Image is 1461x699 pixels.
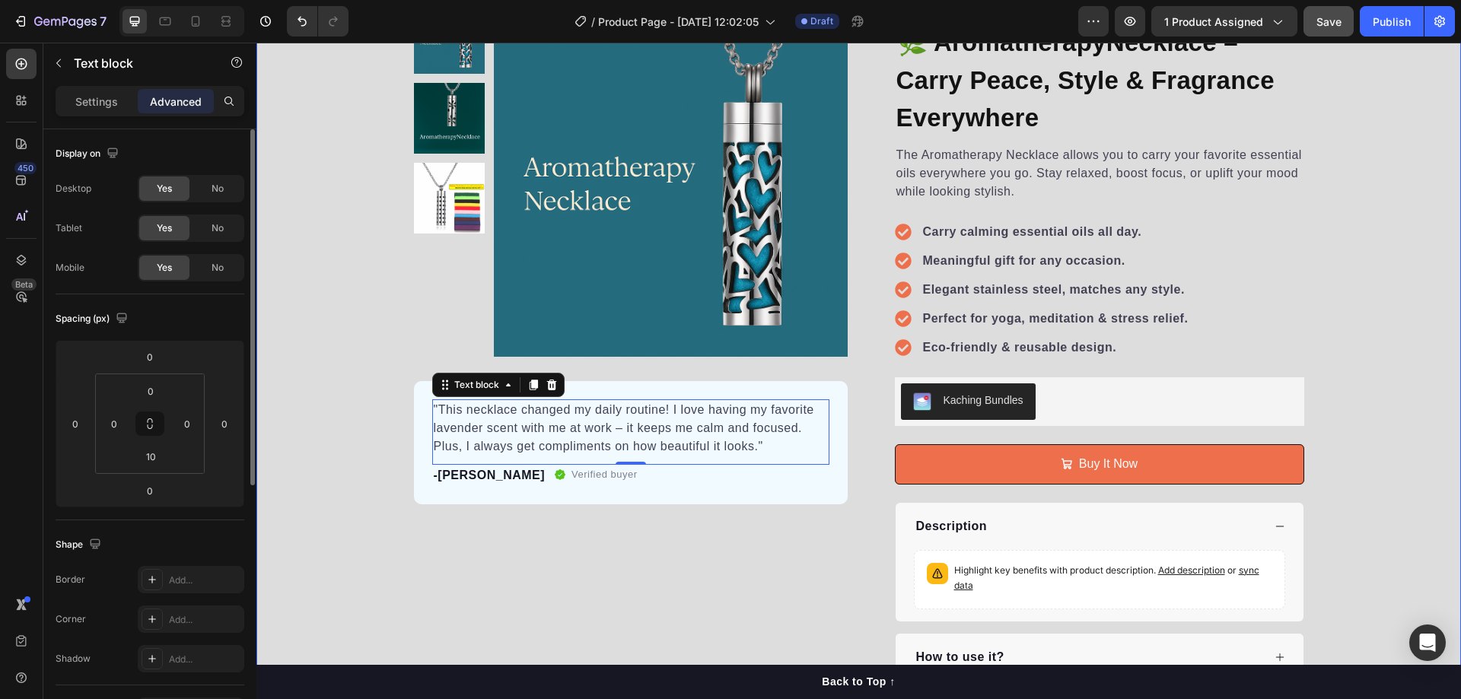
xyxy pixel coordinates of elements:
[667,269,932,282] strong: Perfect for yoga, meditation & stress relief.
[1151,6,1297,37] button: 1 product assigned
[56,221,82,235] div: Tablet
[315,424,381,440] p: Verified buyer
[667,211,869,224] strong: Meaningful gift for any occasion.
[660,475,731,493] p: Description
[657,350,675,368] img: KachingBundles.png
[169,573,240,587] div: Add...
[640,103,1046,158] p: The Aromatherapy Necklace allows you to carry your favorite essential oils everywhere you go. Sta...
[212,221,224,235] span: No
[157,261,172,275] span: Yes
[6,6,113,37] button: 7
[823,411,881,433] div: Buy It Now
[135,445,166,468] input: 10px
[212,182,224,195] span: No
[687,350,767,366] div: Kaching Bundles
[213,412,236,435] input: 0
[135,479,165,502] input: 0
[135,380,166,402] input: 0px
[565,631,638,647] div: Back to Top ↑
[11,278,37,291] div: Beta
[157,221,172,235] span: Yes
[1373,14,1411,30] div: Publish
[103,412,126,435] input: 0px
[56,535,104,555] div: Shape
[660,605,748,624] p: How to use it?
[56,573,85,586] div: Border
[56,182,91,195] div: Desktop
[1303,6,1354,37] button: Save
[698,522,1003,548] span: sync data
[1409,624,1446,661] div: Open Intercom Messenger
[64,412,87,435] input: 0
[56,261,84,275] div: Mobile
[75,94,118,110] p: Settings
[135,345,165,368] input: 0
[256,43,1461,699] iframe: Design area
[150,94,202,110] p: Advanced
[100,12,107,30] p: 7
[212,261,224,275] span: No
[169,613,240,627] div: Add...
[56,144,122,164] div: Display on
[56,652,91,666] div: Shadow
[667,183,886,195] strong: Carry calming essential oils all day.
[598,14,759,30] span: Product Page - [DATE] 12:02:05
[1360,6,1424,37] button: Publish
[698,522,1003,548] span: or
[1164,14,1263,30] span: 1 product assigned
[667,298,861,311] strong: Eco-friendly & reusable design.
[698,520,1016,551] p: Highlight key benefits with product description.
[157,182,172,195] span: Yes
[902,522,969,533] span: Add description
[56,612,86,626] div: Corner
[176,412,199,435] input: 0px
[169,653,240,666] div: Add...
[591,14,595,30] span: /
[638,402,1048,442] button: Buy It Now
[14,162,37,174] div: 450
[56,309,131,329] div: Spacing (px)
[810,14,833,28] span: Draft
[1316,15,1342,28] span: Save
[645,341,779,377] button: Kaching Bundles
[74,54,203,72] p: Text block
[667,240,928,253] strong: Elegant stainless steel, matches any style.
[287,6,349,37] div: Undo/Redo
